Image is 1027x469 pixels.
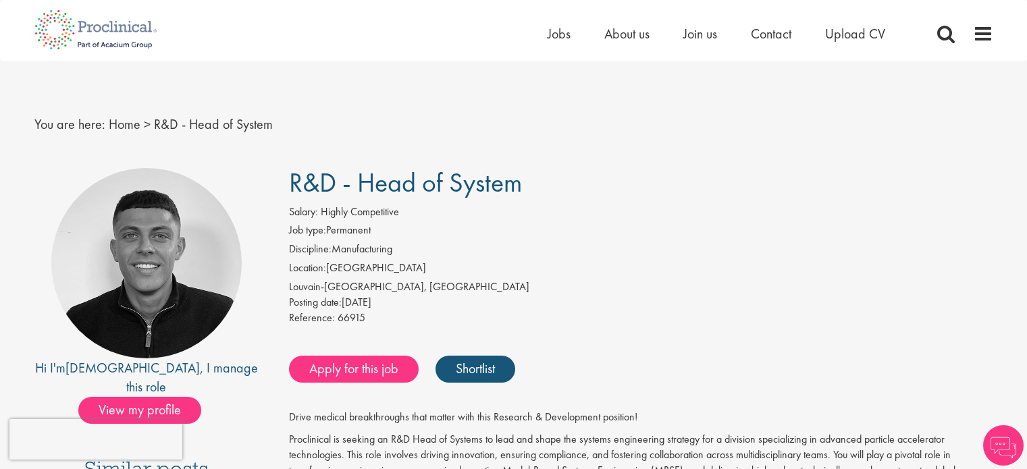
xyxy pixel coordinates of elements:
[289,242,332,257] label: Discipline:
[289,295,993,310] div: [DATE]
[825,25,885,43] a: Upload CV
[604,25,650,43] a: About us
[289,310,335,326] label: Reference:
[109,115,140,133] a: breadcrumb link
[154,115,273,133] span: R&D - Head of System
[683,25,717,43] a: Join us
[289,260,326,276] label: Location:
[289,279,993,295] div: Louvain-[GEOGRAPHIC_DATA], [GEOGRAPHIC_DATA]
[289,356,419,383] a: Apply for this job
[289,204,318,220] label: Salary:
[34,358,259,397] div: Hi I'm , I manage this role
[9,419,182,460] iframe: reCAPTCHA
[548,25,571,43] a: Jobs
[983,425,1024,466] img: Chatbot
[144,115,151,133] span: >
[289,223,993,242] li: Permanent
[289,260,993,279] li: [GEOGRAPHIC_DATA]
[51,168,242,358] img: imeage of recruiter Christian Andersen
[78,399,215,417] a: View my profile
[289,410,993,425] p: Drive medical breakthroughs that matter with this Research & Development position!
[289,295,342,309] span: Posting date:
[338,310,365,325] span: 66915
[34,115,105,133] span: You are here:
[289,223,326,238] label: Job type:
[436,356,515,383] a: Shortlist
[289,165,522,200] span: R&D - Head of System
[321,204,399,219] span: Highly Competitive
[78,397,201,424] span: View my profile
[65,359,200,377] a: [DEMOGRAPHIC_DATA]
[751,25,791,43] a: Contact
[289,242,993,260] li: Manufacturing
